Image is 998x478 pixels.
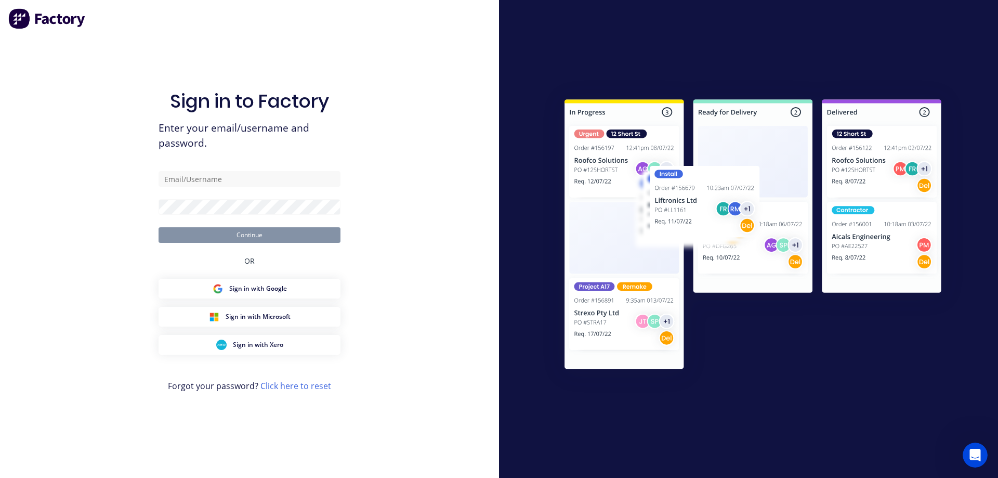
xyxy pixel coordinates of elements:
[159,121,340,151] span: Enter your email/username and password.
[213,283,223,294] img: Google Sign in
[260,380,331,392] a: Click here to reset
[8,8,86,29] img: Factory
[244,243,255,279] div: OR
[168,380,331,392] span: Forgot your password?
[159,171,340,187] input: Email/Username
[159,279,340,299] button: Google Sign inSign in with Google
[226,312,291,321] span: Sign in with Microsoft
[216,340,227,350] img: Xero Sign in
[159,227,340,243] button: Continue
[170,90,329,112] h1: Sign in to Factory
[229,284,287,293] span: Sign in with Google
[542,79,964,394] img: Sign in
[159,335,340,355] button: Xero Sign inSign in with Xero
[963,443,988,468] iframe: Intercom live chat
[209,312,219,322] img: Microsoft Sign in
[159,307,340,327] button: Microsoft Sign inSign in with Microsoft
[233,340,283,350] span: Sign in with Xero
